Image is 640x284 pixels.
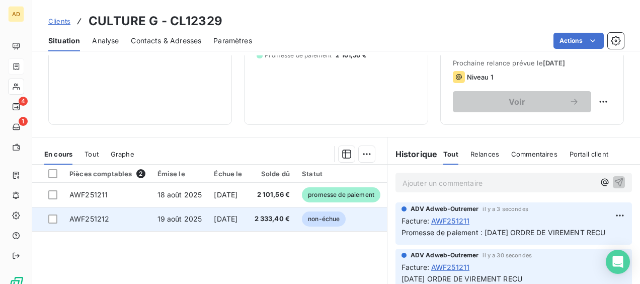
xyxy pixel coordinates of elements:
span: 2 333,40 € [255,214,290,224]
div: Émise le [157,170,202,178]
span: ADV Adweb-Outremer [411,204,479,214]
span: [DATE] [214,190,237,199]
span: 2 101,56 € [255,190,290,200]
span: AWF251211 [69,190,108,199]
span: Contacts & Adresses [131,36,201,46]
span: Relances [470,150,499,158]
span: Portail client [570,150,608,158]
span: Tout [443,150,458,158]
span: Analyse [92,36,119,46]
span: AWF251211 [431,216,469,226]
h3: CULTURE G - CL12329 [89,12,222,30]
span: Niveau 1 [467,73,493,81]
span: Facture : [402,262,429,272]
span: promesse de paiement [302,187,380,202]
span: Facture : [402,216,429,226]
span: [DATE] [543,59,566,67]
span: [DATE] [214,215,237,223]
div: Échue le [214,170,242,178]
div: Statut [302,170,380,178]
a: Clients [48,16,70,26]
div: AD [8,6,24,22]
span: il y a 3 secondes [483,206,528,212]
span: 4 [19,97,28,106]
div: Pièces comptables [69,169,145,178]
span: non-échue [302,211,346,227]
span: AWF251212 [69,215,109,223]
span: Situation [48,36,80,46]
span: Promesse de paiement [265,51,332,60]
button: Voir [453,91,591,112]
span: il y a 30 secondes [483,252,532,258]
span: ADV Adweb-Outremer [411,251,479,260]
span: 1 [19,117,28,126]
span: Commentaires [511,150,557,158]
span: Promesse de paiement : [DATE] ORDRE DE VIREMENT RECU [402,228,606,237]
span: 19 août 2025 [157,215,202,223]
span: AWF251211 [431,262,469,272]
span: Prochaine relance prévue le [453,59,611,67]
span: Clients [48,17,70,25]
div: Open Intercom Messenger [606,250,630,274]
h6: Historique [387,148,438,160]
span: Voir [465,98,569,106]
span: 18 août 2025 [157,190,202,199]
button: Actions [553,33,604,49]
div: Solde dû [255,170,290,178]
span: 2 [136,169,145,178]
span: Graphe [111,150,134,158]
span: [DATE] ORDRE DE VIREMENT RECU [402,274,522,283]
span: Tout [85,150,99,158]
span: En cours [44,150,72,158]
span: 2 101,56 € [336,51,366,60]
span: Paramètres [213,36,252,46]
